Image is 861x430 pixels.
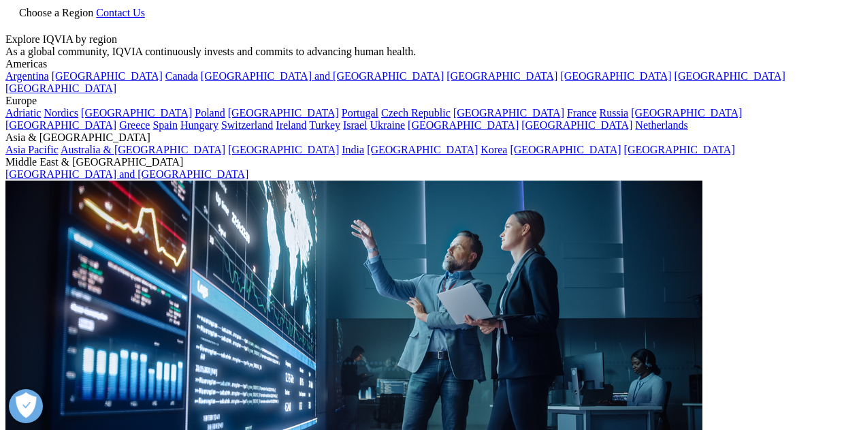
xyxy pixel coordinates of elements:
a: Asia Pacific [5,144,59,155]
a: Hungary [180,119,218,131]
a: [GEOGRAPHIC_DATA] [408,119,519,131]
a: Russia [600,107,629,119]
a: Israel [343,119,368,131]
a: India [342,144,364,155]
a: [GEOGRAPHIC_DATA] [228,107,339,119]
a: Switzerland [221,119,273,131]
span: Choose a Region [19,7,93,18]
a: [GEOGRAPHIC_DATA] [631,107,742,119]
a: Portugal [342,107,378,119]
a: Adriatic [5,107,41,119]
a: Contact Us [96,7,145,18]
div: Explore IQVIA by region [5,33,856,46]
a: Greece [119,119,150,131]
a: [GEOGRAPHIC_DATA] [228,144,339,155]
a: [GEOGRAPHIC_DATA] [675,70,785,82]
a: Nordics [44,107,78,119]
div: Middle East & [GEOGRAPHIC_DATA] [5,156,856,168]
a: Czech Republic [381,107,451,119]
a: [GEOGRAPHIC_DATA] [521,119,632,131]
a: Canada [165,70,198,82]
a: Ireland [276,119,306,131]
a: Argentina [5,70,49,82]
div: Europe [5,95,856,107]
a: Netherlands [635,119,687,131]
a: Australia & [GEOGRAPHIC_DATA] [61,144,225,155]
div: Asia & [GEOGRAPHIC_DATA] [5,132,856,144]
a: [GEOGRAPHIC_DATA] [510,144,621,155]
a: Spain [152,119,177,131]
a: France [567,107,597,119]
a: [GEOGRAPHIC_DATA] [367,144,478,155]
a: Ukraine [370,119,406,131]
a: Korea [481,144,507,155]
a: [GEOGRAPHIC_DATA] [446,70,557,82]
button: Open Preferences [9,389,43,423]
a: Poland [195,107,225,119]
a: [GEOGRAPHIC_DATA] [52,70,163,82]
a: Turkey [309,119,340,131]
a: [GEOGRAPHIC_DATA] [560,70,671,82]
div: Americas [5,58,856,70]
a: [GEOGRAPHIC_DATA] and [GEOGRAPHIC_DATA] [5,168,248,180]
a: [GEOGRAPHIC_DATA] [5,82,116,94]
a: [GEOGRAPHIC_DATA] [453,107,564,119]
a: [GEOGRAPHIC_DATA] [81,107,192,119]
a: [GEOGRAPHIC_DATA] [624,144,735,155]
div: As a global community, IQVIA continuously invests and commits to advancing human health. [5,46,856,58]
a: [GEOGRAPHIC_DATA] [5,119,116,131]
a: [GEOGRAPHIC_DATA] and [GEOGRAPHIC_DATA] [201,70,444,82]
